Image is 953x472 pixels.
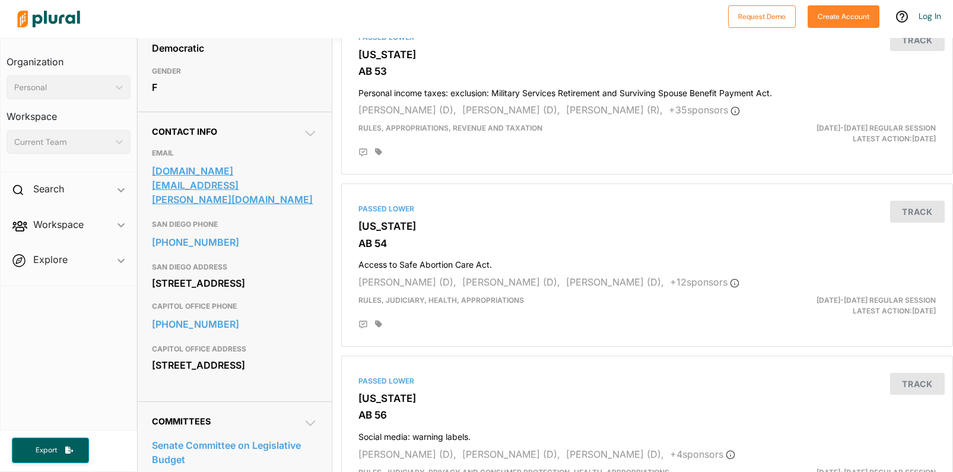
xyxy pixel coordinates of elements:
div: Passed Lower [358,204,936,214]
span: Rules, Appropriations, Revenue and Taxation [358,123,542,132]
div: Current Team [14,136,111,148]
h3: AB 56 [358,409,936,421]
span: [PERSON_NAME] (D), [462,276,560,288]
span: [DATE]-[DATE] Regular Session [817,123,936,132]
h3: Workspace [7,99,131,125]
span: + 4 sponsor s [670,448,735,460]
div: [STREET_ADDRESS] [152,356,317,374]
button: Create Account [808,5,879,28]
span: [DATE]-[DATE] Regular Session [817,296,936,305]
button: Track [890,29,945,51]
span: Committees [152,416,211,426]
span: [PERSON_NAME] (D), [462,448,560,460]
span: [PERSON_NAME] (D), [566,448,664,460]
div: Add tags [375,320,382,328]
span: Rules, Judiciary, Health, Appropriations [358,296,524,305]
div: Add Position Statement [358,148,368,157]
span: + 12 sponsor s [670,276,739,288]
h3: SAN DIEGO ADDRESS [152,260,317,274]
div: Democratic [152,39,317,57]
h4: Personal income taxes: exclusion: Military Services Retirement and Surviving Spouse Benefit Payme... [358,83,936,99]
span: [PERSON_NAME] (D), [358,448,456,460]
div: Latest Action: [DATE] [746,295,945,316]
div: Add Position Statement [358,320,368,330]
span: [PERSON_NAME] (D), [462,104,560,116]
span: Export [27,445,65,455]
a: [DOMAIN_NAME][EMAIL_ADDRESS][PERSON_NAME][DOMAIN_NAME] [152,162,317,208]
span: Contact Info [152,126,217,137]
div: Latest Action: [DATE] [746,123,945,144]
span: [PERSON_NAME] (D), [358,104,456,116]
button: Track [890,373,945,395]
a: Log In [919,11,941,21]
h3: [US_STATE] [358,220,936,232]
button: Request Demo [728,5,796,28]
h3: GENDER [152,64,317,78]
span: + 35 sponsor s [669,104,740,116]
h3: SAN DIEGO PHONE [152,217,317,232]
button: Track [890,201,945,223]
h3: Organization [7,45,131,71]
h3: [US_STATE] [358,392,936,404]
h3: AB 54 [358,237,936,249]
h4: Access to Safe Abortion Care Act. [358,254,936,270]
button: Export [12,438,89,463]
span: [PERSON_NAME] (D), [566,276,664,288]
a: Senate Committee on Legislative Budget [152,436,317,468]
h4: Social media: warning labels. [358,426,936,442]
div: F [152,78,317,96]
div: Passed Lower [358,376,936,387]
h3: CAPITOL OFFICE ADDRESS [152,342,317,356]
h3: EMAIL [152,146,317,160]
a: Request Demo [728,9,796,22]
div: Add tags [375,148,382,156]
h3: CAPITOL OFFICE PHONE [152,299,317,313]
h2: Search [33,182,64,195]
a: [PHONE_NUMBER] [152,233,317,251]
span: [PERSON_NAME] (D), [358,276,456,288]
span: [PERSON_NAME] (R), [566,104,663,116]
a: [PHONE_NUMBER] [152,315,317,333]
h3: AB 53 [358,65,936,77]
h3: [US_STATE] [358,49,936,61]
div: Personal [14,81,111,94]
a: Create Account [808,9,879,22]
div: [STREET_ADDRESS] [152,274,317,292]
